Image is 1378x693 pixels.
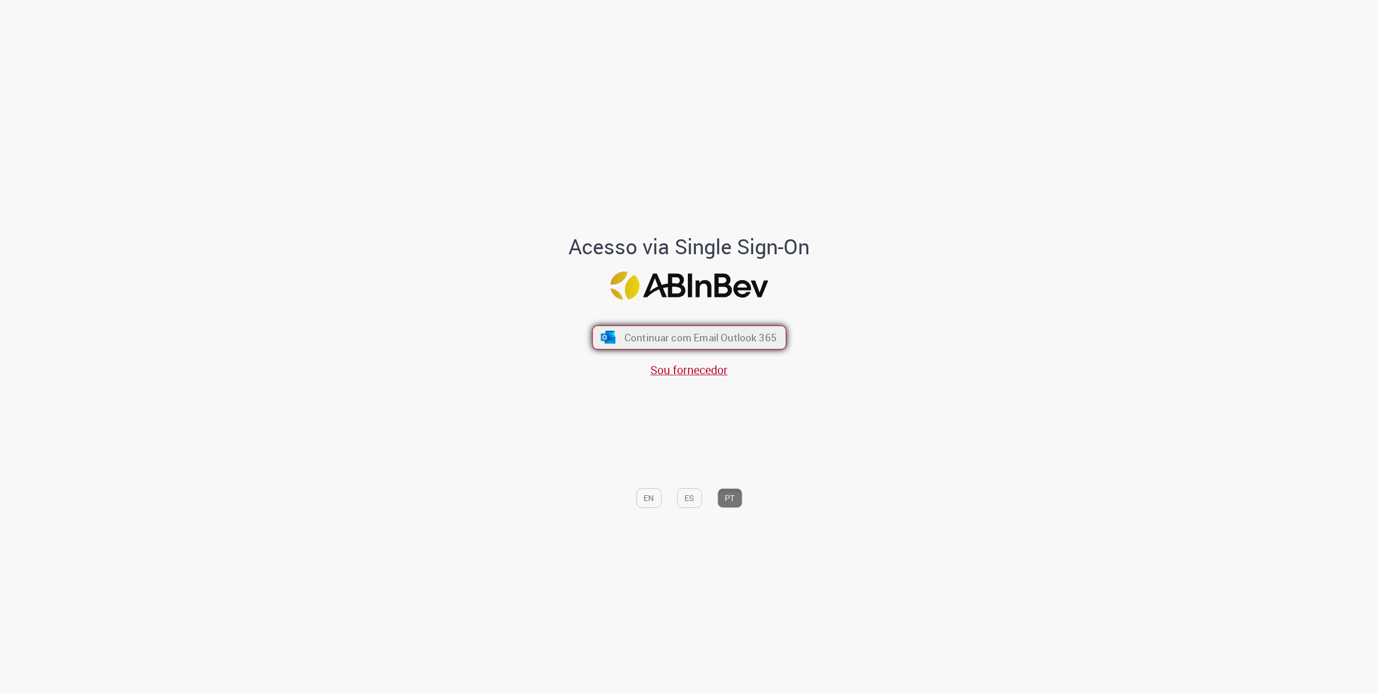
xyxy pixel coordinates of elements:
[529,235,849,258] h1: Acesso via Single Sign-On
[650,362,728,378] a: Sou fornecedor
[677,488,702,508] button: ES
[717,488,742,508] button: PT
[600,332,616,344] img: ícone Azure/Microsoft 360
[624,331,776,344] span: Continuar com Email Outlook 365
[592,326,786,350] button: ícone Azure/Microsoft 360 Continuar com Email Outlook 365
[610,272,768,300] img: Logo ABInBev
[636,488,661,508] button: EN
